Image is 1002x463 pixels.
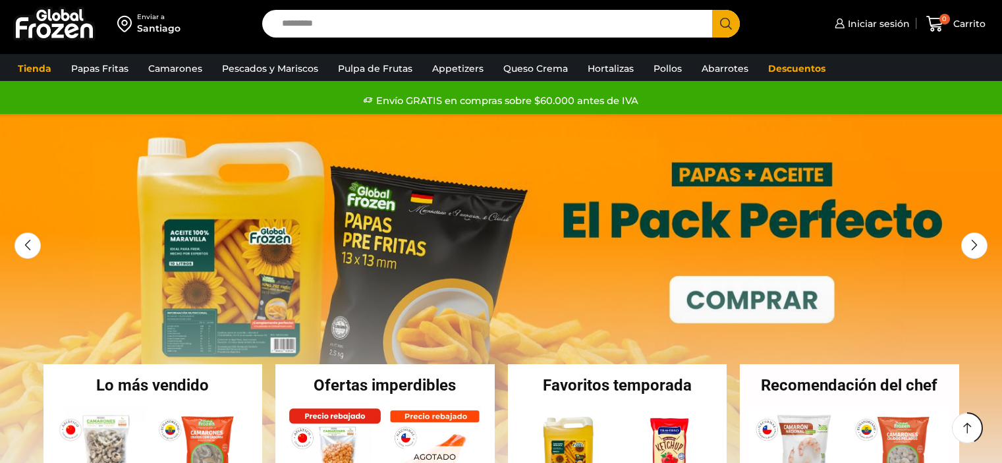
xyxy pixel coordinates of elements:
a: Queso Crema [497,56,574,81]
div: Santiago [137,22,181,35]
a: Descuentos [762,56,832,81]
span: 0 [939,14,950,24]
a: 0 Carrito [923,9,989,40]
a: Pollos [647,56,688,81]
a: Pescados y Mariscos [215,56,325,81]
a: Iniciar sesión [831,11,910,37]
a: Camarones [142,56,209,81]
span: Iniciar sesión [845,17,910,30]
button: Search button [712,10,740,38]
h2: Favoritos temporada [508,377,727,393]
a: Appetizers [426,56,490,81]
div: Next slide [961,232,988,259]
h2: Recomendación del chef [740,377,959,393]
h2: Lo más vendido [43,377,263,393]
div: Previous slide [14,232,41,259]
a: Pulpa de Frutas [331,56,419,81]
a: Tienda [11,56,58,81]
div: Enviar a [137,13,181,22]
a: Hortalizas [581,56,640,81]
span: Carrito [950,17,986,30]
img: address-field-icon.svg [117,13,137,35]
a: Papas Fritas [65,56,135,81]
h2: Ofertas imperdibles [275,377,495,393]
a: Abarrotes [695,56,755,81]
